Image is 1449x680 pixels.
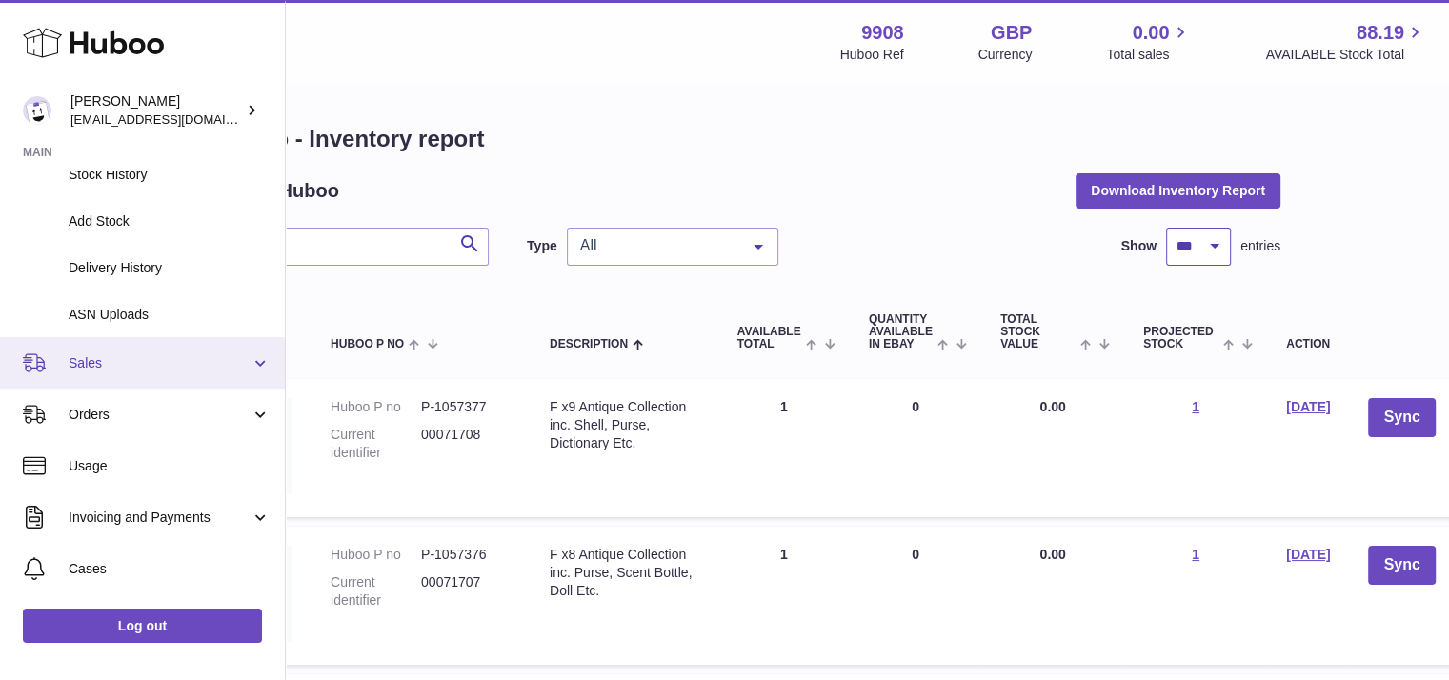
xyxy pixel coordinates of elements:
span: Description [550,338,628,350]
strong: GBP [991,20,1032,46]
dd: 00071707 [421,573,512,610]
a: 88.19 AVAILABLE Stock Total [1265,20,1426,64]
dt: Huboo P no [331,546,421,564]
span: Usage [69,457,271,475]
a: 1 [1192,399,1199,414]
div: Currency [978,46,1033,64]
dt: Current identifier [331,573,421,610]
span: All [575,236,739,255]
span: 88.19 [1357,20,1404,46]
dd: P-1057376 [421,546,512,564]
div: F x9 Antique Collection inc. Shell, Purse, Dictionary Etc. [550,398,699,452]
span: Orders [69,406,251,424]
span: Invoicing and Payments [69,509,251,527]
td: 0 [850,527,981,665]
span: ASN Uploads [69,306,271,324]
a: 0.00 Total sales [1106,20,1191,64]
dd: 00071708 [421,426,512,462]
span: 0.00 [1039,547,1065,562]
td: 0 [850,379,981,517]
div: F x8 Antique Collection inc. Purse, Scent Bottle, Doll Etc. [550,546,699,600]
a: 1 [1192,547,1199,562]
span: Stock History [69,166,271,184]
span: Total stock value [1000,313,1076,351]
a: [DATE] [1286,399,1330,414]
button: Sync [1368,398,1435,437]
span: Huboo P no [331,338,404,350]
span: Delivery History [69,259,271,277]
strong: 9908 [861,20,904,46]
span: entries [1240,237,1280,255]
h1: My Huboo - Inventory report [178,124,1280,154]
button: Sync [1368,546,1435,585]
span: [EMAIL_ADDRESS][DOMAIN_NAME] [70,111,280,127]
div: [PERSON_NAME] [70,92,242,129]
dt: Huboo P no [331,398,421,416]
a: Log out [23,609,262,643]
dd: P-1057377 [421,398,512,416]
span: AVAILABLE Stock Total [1265,46,1426,64]
a: [DATE] [1286,547,1330,562]
span: Total sales [1106,46,1191,64]
span: Cases [69,560,271,578]
img: tbcollectables@hotmail.co.uk [23,96,51,125]
dt: Current identifier [331,426,421,462]
div: Action [1286,338,1330,350]
span: AVAILABLE Total [737,326,801,350]
td: 1 [718,379,850,517]
span: Sales [69,354,251,372]
span: Add Stock [69,212,271,230]
span: Quantity Available in eBay [869,313,933,351]
span: Projected Stock [1143,326,1218,350]
label: Type [527,237,557,255]
span: 0.00 [1039,399,1065,414]
div: Huboo Ref [840,46,904,64]
label: Show [1121,237,1157,255]
td: 1 [718,527,850,665]
button: Download Inventory Report [1076,173,1280,208]
span: 0.00 [1133,20,1170,46]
